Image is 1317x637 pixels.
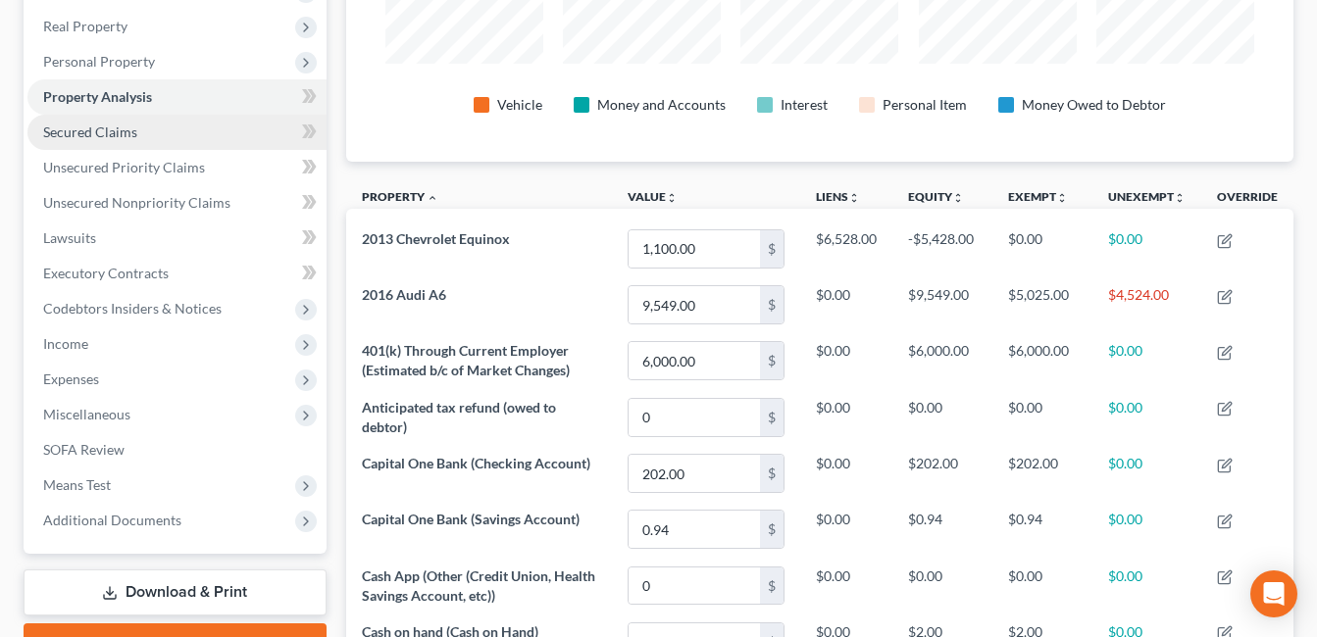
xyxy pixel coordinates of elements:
span: Real Property [43,18,127,34]
input: 0.00 [629,511,760,548]
td: $0.00 [1092,333,1201,389]
td: $0.94 [992,502,1092,558]
td: -$5,428.00 [892,220,992,276]
td: $0.00 [992,220,1092,276]
i: unfold_more [666,192,678,204]
a: Unsecured Nonpriority Claims [27,185,327,220]
td: $0.00 [992,389,1092,445]
div: $ [760,511,784,548]
input: 0.00 [629,286,760,323]
span: Additional Documents [43,512,181,528]
a: Equityunfold_more [908,189,964,204]
td: $0.00 [800,333,892,389]
td: $0.00 [800,446,892,502]
div: $ [760,399,784,436]
td: $0.00 [800,502,892,558]
td: $0.00 [992,558,1092,613]
input: 0.00 [629,455,760,492]
td: $4,524.00 [1092,277,1201,333]
a: SOFA Review [27,432,327,467]
div: Vehicle [497,95,542,115]
td: $9,549.00 [892,277,992,333]
span: Codebtors Insiders & Notices [43,300,222,317]
span: Cash App (Other (Credit Union, Health Savings Account, etc)) [362,567,595,604]
input: 0.00 [629,342,760,379]
div: Money and Accounts [597,95,726,115]
a: Property expand_less [362,189,438,204]
span: Expenses [43,370,99,387]
span: Income [43,335,88,352]
div: $ [760,286,784,323]
input: 0.00 [629,399,760,436]
td: $0.94 [892,502,992,558]
td: $6,000.00 [892,333,992,389]
td: $0.00 [892,389,992,445]
th: Override [1201,177,1293,221]
td: $0.00 [892,558,992,613]
i: expand_less [427,192,438,204]
span: 2013 Chevrolet Equinox [362,230,510,247]
a: Property Analysis [27,79,327,115]
i: unfold_more [848,192,860,204]
span: Property Analysis [43,88,152,105]
td: $0.00 [800,558,892,613]
a: Unexemptunfold_more [1108,189,1186,204]
div: Personal Item [883,95,967,115]
a: Download & Print [24,569,327,615]
i: unfold_more [952,192,964,204]
a: Valueunfold_more [628,189,678,204]
span: Means Test [43,476,111,493]
a: Unsecured Priority Claims [27,150,327,185]
div: $ [760,455,784,492]
td: $6,000.00 [992,333,1092,389]
a: Lawsuits [27,220,327,256]
span: SOFA Review [43,441,125,458]
div: Money Owed to Debtor [1022,95,1166,115]
div: Open Intercom Messenger [1250,570,1297,617]
td: $5,025.00 [992,277,1092,333]
td: $0.00 [1092,220,1201,276]
a: Executory Contracts [27,256,327,291]
a: Secured Claims [27,115,327,150]
span: Unsecured Nonpriority Claims [43,194,230,211]
span: Anticipated tax refund (owed to debtor) [362,399,556,435]
input: 0.00 [629,230,760,268]
span: Secured Claims [43,123,137,140]
a: Liensunfold_more [816,189,860,204]
td: $0.00 [1092,558,1201,613]
span: Capital One Bank (Checking Account) [362,455,590,471]
span: Unsecured Priority Claims [43,159,205,175]
td: $202.00 [992,446,1092,502]
div: $ [760,567,784,605]
a: Exemptunfold_more [1008,189,1068,204]
i: unfold_more [1056,192,1068,204]
td: $0.00 [800,389,892,445]
span: 2016 Audi A6 [362,286,446,303]
td: $6,528.00 [800,220,892,276]
td: $0.00 [800,277,892,333]
td: $0.00 [1092,446,1201,502]
span: 401(k) Through Current Employer (Estimated b/c of Market Changes) [362,342,570,378]
td: $202.00 [892,446,992,502]
td: $0.00 [1092,502,1201,558]
span: Miscellaneous [43,406,130,422]
div: $ [760,342,784,379]
span: Capital One Bank (Savings Account) [362,511,580,527]
input: 0.00 [629,567,760,605]
div: Interest [781,95,828,115]
td: $0.00 [1092,389,1201,445]
span: Executory Contracts [43,265,169,281]
i: unfold_more [1174,192,1186,204]
div: $ [760,230,784,268]
span: Personal Property [43,53,155,70]
span: Lawsuits [43,229,96,246]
